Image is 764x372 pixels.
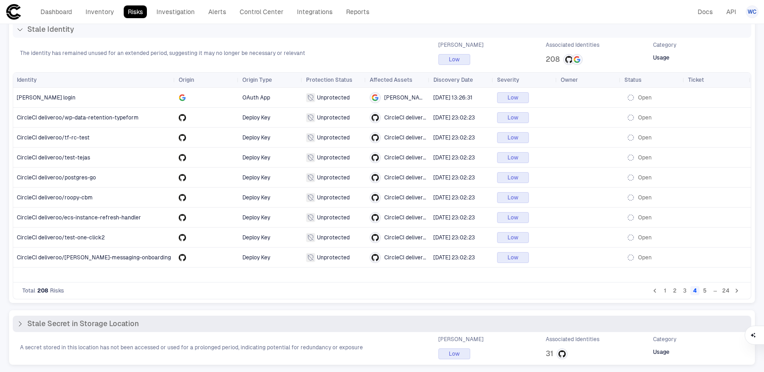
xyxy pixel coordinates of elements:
span: CircleCI deliveroo/test-one-click2 [17,234,105,241]
span: Open [638,114,652,121]
div: Stale Secret in Storage LocationA secret stored in this location has not been accessed or used fo... [9,310,755,365]
span: WC [748,8,757,15]
span: Low [508,234,518,241]
span: Open [638,94,652,101]
span: Affected Assets [370,76,412,84]
span: Low [508,254,518,261]
span: Protection Status [306,76,352,84]
button: Open [624,252,666,263]
span: [DATE] 23:02:23 [433,134,475,141]
span: CircleCI deliveroo/test-tejas [384,154,426,161]
span: Unprotected [317,194,350,201]
span: [PERSON_NAME] [438,336,483,343]
div: GitHub [372,254,379,261]
button: Open [624,152,666,163]
span: OAuth App [242,94,270,101]
span: [PERSON_NAME] login [384,94,426,101]
span: Discovery Date [433,76,473,84]
span: [DATE] 23:02:23 [433,194,475,201]
span: Deploy Key [242,114,270,121]
span: Open [638,174,652,181]
div: GitHub [372,134,379,141]
div: GitHub [179,134,186,141]
div: GitHub [179,114,186,121]
a: Docs [694,5,717,18]
a: Control Center [236,5,287,18]
span: [DATE] 23:02:23 [433,254,475,261]
span: A secret stored in this location has not been accessed or used for a prolonged period, indicating... [20,344,363,351]
span: CircleCI deliveroo/tf-rc-test [17,134,90,141]
span: CircleCI deliveroo/ecs-instance-refresh-handler [17,214,141,221]
button: Open [624,192,666,203]
button: Open [624,132,666,143]
span: Open [638,254,652,261]
div: GitHub [179,194,186,201]
span: [PERSON_NAME] login [17,94,75,101]
div: GitHub [179,174,186,181]
span: Deploy Key [242,234,270,241]
button: Go to page 24 [720,286,731,295]
span: Low [508,134,518,141]
span: Unprotected [317,94,350,101]
span: CircleCI deliveroo/[PERSON_NAME]-messaging-onboarding [17,254,171,261]
span: [DATE] 23:02:23 [433,214,475,221]
div: GitHub [372,114,379,121]
span: Open [638,214,652,221]
span: Low [449,350,460,357]
button: WC [746,5,759,18]
span: Deploy Key [242,194,270,201]
span: [DATE] 23:02:23 [433,174,475,181]
span: Deploy Key [242,174,270,181]
div: Google Workspace [179,94,186,101]
span: Associated Identities [546,41,599,49]
span: Unprotected [317,254,350,261]
span: 208 [546,55,560,64]
button: Go to page 2 [670,286,679,295]
span: Deploy Key [242,154,270,161]
span: 31 [546,349,553,358]
span: CircleCI deliveroo/test-one-click2 [384,234,426,241]
button: Open [624,172,666,183]
span: The identity has remained unused for an extended period, suggesting it may no longer be necessary... [20,50,305,57]
span: Deploy Key [242,254,270,261]
span: Usage [653,348,669,356]
div: GitHub [372,234,379,241]
span: Unprotected [317,234,350,241]
button: Go to previous page [650,286,659,295]
div: Stale IdentityThe identity has remained unused for an extended period, suggesting it may no longe... [9,16,755,70]
span: Unprotected [317,174,350,181]
button: Open [624,92,666,103]
span: CircleCI deliveroo/tf-rc-test [384,134,426,141]
span: Origin Type [242,76,272,84]
button: Go to page 1 [660,286,669,295]
span: Low [508,114,518,121]
a: Integrations [293,5,337,18]
div: GitHub [179,254,186,261]
button: Open [624,232,666,243]
span: Stale Secret in Storage Location [27,319,139,328]
span: Unprotected [317,214,350,221]
span: Unprotected [317,134,350,141]
span: Severity [497,76,519,84]
button: page 4 [690,286,699,295]
span: Low [508,154,518,161]
span: Deploy Key [242,214,270,221]
span: Ticket [688,76,704,84]
span: [DATE] 23:02:23 [433,154,475,161]
span: [PERSON_NAME] [438,41,483,49]
span: Low [508,194,518,201]
a: Inventory [81,5,118,18]
span: [DATE] 23:02:23 [433,114,475,121]
span: [DATE] 23:02:23 [433,234,475,241]
span: Deploy Key [242,134,270,141]
div: GitHub [179,154,186,161]
span: CircleCI deliveroo/[PERSON_NAME]-messaging-onboarding [384,254,426,261]
span: Owner [561,76,578,84]
a: API [722,5,740,18]
span: Identity [17,76,37,84]
div: GitHub [179,234,186,241]
a: Investigation [152,5,199,18]
span: Open [638,194,652,201]
div: Google Workspace [372,94,379,101]
span: CircleCI deliveroo/wp-data-retention-typeform [384,114,426,121]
